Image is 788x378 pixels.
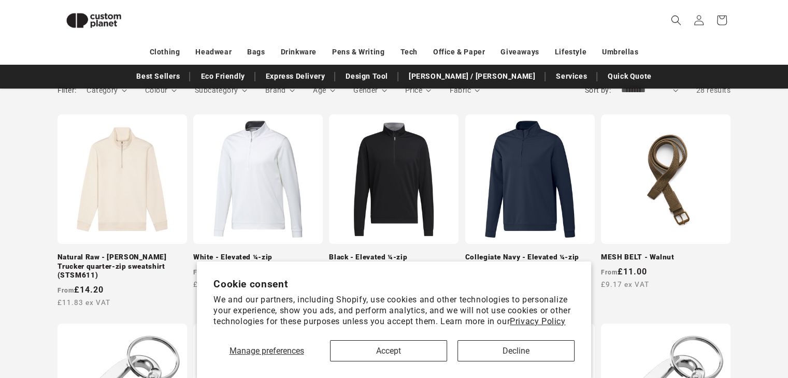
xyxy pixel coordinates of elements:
img: Custom Planet [58,4,130,37]
a: Privacy Policy [510,316,565,326]
a: Express Delivery [261,67,331,85]
summary: Subcategory (0 selected) [195,85,247,96]
span: Category [87,86,118,94]
span: 28 results [696,86,731,94]
h2: Filter: [58,85,77,96]
button: Accept [330,340,447,361]
span: Gender [353,86,378,94]
a: Umbrellas [602,43,638,61]
a: Office & Paper [433,43,485,61]
a: Best Sellers [131,67,185,85]
span: Manage preferences [230,346,304,356]
a: Bags [247,43,265,61]
button: Decline [457,340,575,361]
span: Fabric [449,86,470,94]
span: Subcategory [195,86,238,94]
summary: Search [665,9,687,32]
span: Brand [265,86,286,94]
p: We and our partners, including Shopify, use cookies and other technologies to personalize your ex... [213,295,575,327]
summary: Brand (0 selected) [265,85,295,96]
a: Clothing [150,43,180,61]
a: Pens & Writing [332,43,384,61]
a: Tech [400,43,417,61]
a: Design Tool [340,67,393,85]
summary: Age (0 selected) [313,85,335,96]
span: Price [405,86,422,94]
h2: Cookie consent [213,278,575,290]
a: Services [551,67,592,85]
span: Age [313,86,326,94]
a: MESH BELT - Walnut [601,253,730,262]
iframe: Chat Widget [615,266,788,378]
a: Natural Raw - [PERSON_NAME] Trucker quarter-zip sweatshirt (STSM611) [58,253,187,280]
label: Sort by: [585,86,611,94]
a: Headwear [195,43,232,61]
a: Quick Quote [603,67,657,85]
a: Eco Friendly [195,67,250,85]
span: Colour [145,86,167,94]
summary: Gender (0 selected) [353,85,387,96]
a: Black - Elevated ¼-zip [329,253,459,262]
a: Collegiate Navy - Elevated ¼-zip [465,253,595,262]
summary: Fabric (0 selected) [449,85,480,96]
a: White - Elevated ¼-zip [193,253,323,262]
a: [PERSON_NAME] / [PERSON_NAME] [404,67,540,85]
a: Drinkware [281,43,317,61]
summary: Category (0 selected) [87,85,127,96]
button: Manage preferences [213,340,320,361]
a: Giveaways [500,43,539,61]
summary: Colour (0 selected) [145,85,177,96]
summary: Price [405,85,432,96]
a: Lifestyle [555,43,586,61]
